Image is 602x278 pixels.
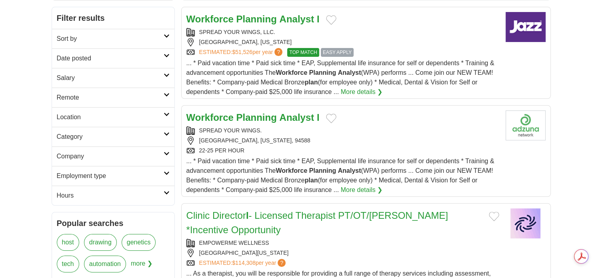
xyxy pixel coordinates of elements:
[186,14,320,24] a: Workforce Planning Analyst I
[232,49,252,55] span: $51,526
[52,68,174,88] a: Salary
[317,112,320,123] strong: I
[186,28,499,36] div: SPREAD YOUR WINGS, LLC.
[274,48,282,56] span: ?
[309,167,336,174] strong: Planning
[309,69,336,76] strong: Planning
[326,114,336,123] button: Add to favorite jobs
[57,152,164,161] h2: Company
[186,14,234,24] strong: Workforce
[52,146,174,166] a: Company
[186,136,499,145] div: [GEOGRAPHIC_DATA], [US_STATE], 94588
[276,167,307,174] strong: Workforce
[52,107,174,127] a: Location
[52,127,174,146] a: Category
[52,88,174,107] a: Remote
[317,14,320,24] strong: I
[186,239,499,247] div: EMPOWERME WELLNESS
[506,110,546,140] img: Company logo
[57,256,79,272] a: tech
[186,146,499,155] div: 22-25 PER HOUR
[338,167,361,174] strong: Analyst
[57,171,164,181] h2: Employment type
[326,15,336,25] button: Add to favorite jobs
[84,234,117,251] a: drawing
[186,60,494,95] span: ... * Paid vacation time * Paid sick time * EAP, Supplemental life insurance for self or dependen...
[279,112,314,123] strong: Analyst
[305,177,318,184] strong: plan
[489,212,499,221] button: Add to favorite jobs
[199,48,284,57] a: ESTIMATED:$51,526per year?
[287,48,319,57] span: TOP MATCH
[57,191,164,200] h2: Hours
[279,14,314,24] strong: Analyst
[305,79,318,86] strong: plan
[84,256,126,272] a: automation
[232,260,255,266] span: $114,308
[199,259,288,267] a: ESTIMATED:$114,308per year?
[57,234,79,251] a: host
[321,48,354,57] span: EASY APPLY
[186,158,494,193] span: ... * Paid vacation time * Paid sick time * EAP, Supplemental life insurance for self or dependen...
[186,249,499,257] div: [GEOGRAPHIC_DATA][US_STATE]
[506,208,546,238] img: Company logo
[131,256,152,277] span: more ❯
[52,7,174,29] h2: Filter results
[341,87,383,97] a: More details ❯
[186,126,499,135] div: SPREAD YOUR WINGS.
[338,69,361,76] strong: Analyst
[186,38,499,46] div: [GEOGRAPHIC_DATA], [US_STATE]
[57,93,164,102] h2: Remote
[186,210,448,235] a: Clinic DirectorI- Licensed Therapist PT/OT/[PERSON_NAME] *Incentive Opportunity
[57,54,164,63] h2: Date posted
[57,217,170,229] h2: Popular searches
[186,112,320,123] a: Workforce Planning Analyst I
[122,234,156,251] a: genetics
[236,14,276,24] strong: Planning
[341,185,383,195] a: More details ❯
[52,29,174,48] a: Sort by
[246,210,249,221] strong: I
[52,166,174,186] a: Employment type
[52,186,174,205] a: Hours
[52,48,174,68] a: Date posted
[57,34,164,44] h2: Sort by
[276,69,307,76] strong: Workforce
[57,73,164,83] h2: Salary
[506,12,546,42] img: Company logo
[278,259,286,267] span: ?
[186,112,234,123] strong: Workforce
[57,112,164,122] h2: Location
[236,112,276,123] strong: Planning
[57,132,164,142] h2: Category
